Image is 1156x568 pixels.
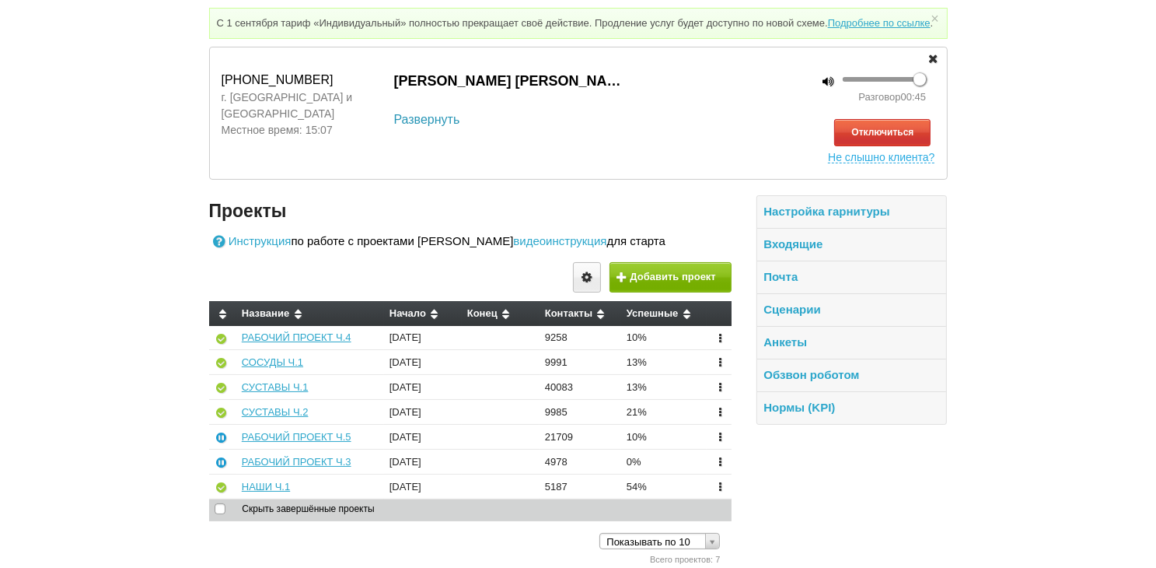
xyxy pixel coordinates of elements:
[222,73,334,86] span: [PHONE_NUMBER]
[763,270,798,283] a: Почта
[242,381,309,393] a: СУСТАВЫ Ч.1
[209,233,732,251] div: по работе с проектами [PERSON_NAME] для старта
[222,89,382,122] div: г. [GEOGRAPHIC_DATA] и [GEOGRAPHIC_DATA]
[389,308,456,321] div: Начало
[242,406,309,418] a: СУСТАВЫ Ч.2
[621,425,707,450] td: 10%
[828,17,931,29] a: Подробнее по ссылке
[834,119,931,146] button: Отключиться
[621,400,707,425] td: 21%
[394,110,460,129] a: Развернуть
[242,308,378,321] div: Название
[209,8,948,39] div: С 1 сентября тариф «Индивидуальный» полностью прекращает своё действие. Продление услуг будет дос...
[384,350,462,375] td: [DATE]
[621,326,707,350] td: 10%
[828,146,934,163] span: Не слышно клиента?
[540,474,621,499] td: 5187
[394,71,627,92] span: [PERSON_NAME] [PERSON_NAME]
[545,308,615,321] div: Контакты
[763,237,822,251] a: Входящие
[763,205,889,218] a: Настройка гарнитуры
[621,449,707,474] td: 0%
[540,400,621,425] td: 9985
[627,308,700,321] div: Успешные
[384,449,462,474] td: [DATE]
[384,474,462,499] td: [DATE]
[227,503,374,514] span: Скрыть завершённые проекты
[763,303,820,316] a: Сценарии
[242,431,351,443] a: РАБОЧИЙ ПРОЕКТ Ч.5
[242,456,351,468] a: РАБОЧИЙ ПРОЕКТ Ч.3
[599,533,720,549] a: Показывать по 10
[763,335,807,349] a: Анкеты
[783,89,926,105] div: Разговор
[384,375,462,400] td: [DATE]
[467,308,533,321] div: Конец
[513,233,606,251] a: видеоинструкция
[650,555,720,564] span: Всего проектов: 7
[540,425,621,450] td: 21709
[384,326,462,350] td: [DATE]
[763,368,859,381] a: Обзвон роботом
[621,375,707,400] td: 13%
[609,262,732,293] button: Добавить проект
[242,331,351,343] a: РАБОЧИЙ ПРОЕКТ Ч.4
[540,449,621,474] td: 4978
[242,481,290,493] a: НАШИ Ч.1
[384,425,462,450] td: [DATE]
[763,401,835,414] a: Нормы (KPI)
[927,15,941,22] a: ×
[621,474,707,499] td: 54%
[222,122,382,138] div: Местное время: 15:07
[242,356,303,368] a: СОСУДЫ Ч.1
[384,400,462,425] td: [DATE]
[540,350,621,375] td: 9991
[901,91,927,103] span: 00:45
[209,198,732,223] h4: Проекты
[540,375,621,400] td: 40083
[606,534,699,550] span: Показывать по 10
[209,233,292,251] a: Инструкция
[621,350,707,375] td: 13%
[540,326,621,350] td: 9258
